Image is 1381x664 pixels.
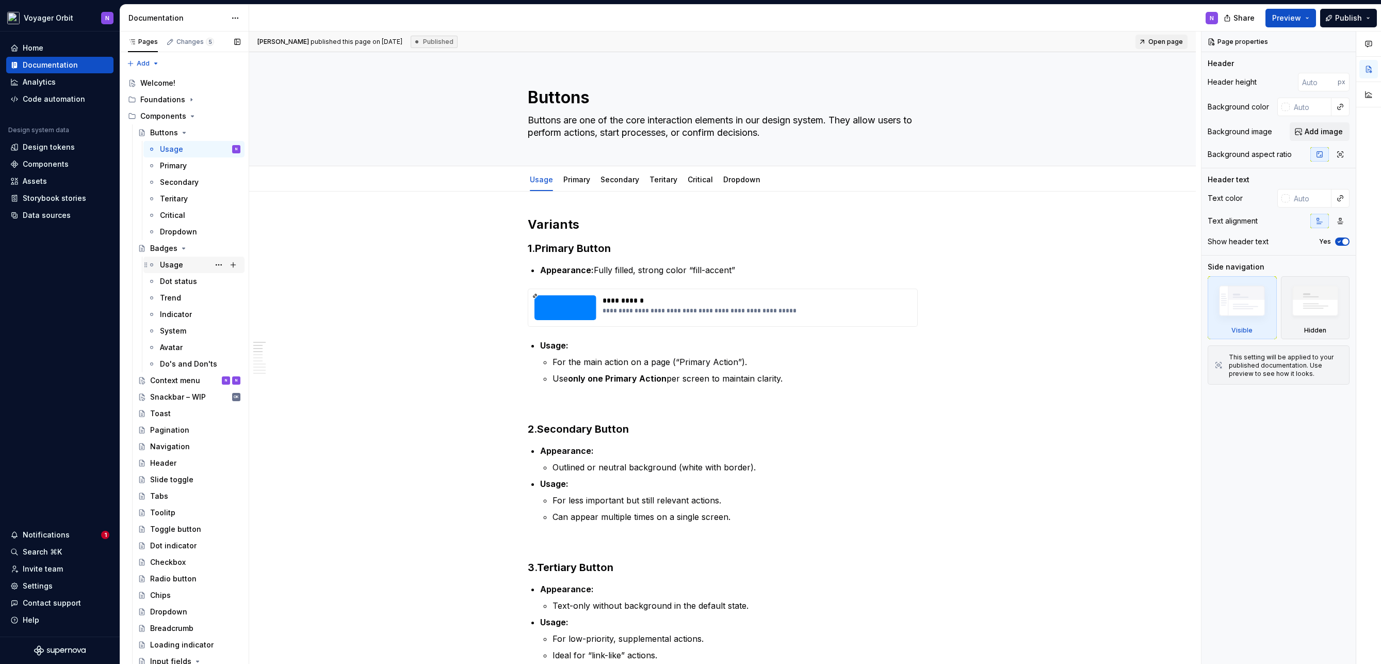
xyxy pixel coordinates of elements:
div: Hidden [1281,276,1350,339]
div: Hidden [1304,326,1326,335]
a: Teritary [649,175,677,184]
div: Header [1208,58,1234,69]
img: e5527c48-e7d1-4d25-8110-9641689f5e10.png [7,12,20,24]
button: Add [124,56,163,71]
p: For less important but still relevant actions. [553,494,918,507]
a: Critical [143,207,245,224]
div: Home [23,43,43,53]
span: Add [137,59,150,68]
span: published this page on [DATE] [257,38,402,46]
div: Tabs [150,491,168,501]
a: Secondary [600,175,639,184]
div: Notifications [23,530,70,540]
a: Usage [143,257,245,273]
a: Dropdown [143,224,245,240]
div: N [235,375,237,386]
a: Checkbox [134,554,245,571]
div: Background color [1208,102,1269,112]
div: Usage [526,168,557,190]
a: Loading indicator [134,637,245,653]
button: Notifications1 [6,527,113,543]
div: Text alignment [1208,216,1258,226]
div: Storybook stories [23,193,86,203]
div: Indicator [160,309,192,320]
div: Badges [150,243,177,254]
a: Settings [6,578,113,594]
div: Navigation [150,441,190,452]
strong: Appearance: [540,584,594,594]
div: Toast [150,408,171,419]
div: Background image [1208,127,1272,137]
button: Search ⌘K [6,544,113,560]
strong: Usage: [540,617,568,627]
p: Ideal for “link-like” actions. [553,649,918,661]
a: Primary [563,175,590,184]
button: Voyager OrbitN [2,7,118,29]
a: Dot status [143,273,245,290]
a: Pagination [134,422,245,438]
div: Help [23,615,39,625]
span: Publish [1335,13,1362,23]
strong: Tertiary Button [537,561,613,574]
strong: only one Primary Action [568,373,667,384]
a: Usage [530,175,553,184]
input: Auto [1290,189,1331,208]
div: Header height [1208,77,1257,87]
strong: Usage: [540,479,568,489]
div: Critical [684,168,717,190]
span: Share [1233,13,1255,23]
div: Documentation [23,60,78,70]
p: Text-only without background in the default state. [553,599,918,612]
div: Toolitp [150,508,175,518]
p: Can appear multiple times on a single screen. [553,511,918,523]
span: 1 [101,531,109,539]
div: N [105,14,109,22]
button: Share [1218,9,1261,27]
input: Auto [1298,73,1338,91]
a: Data sources [6,207,113,224]
a: Chips [134,587,245,604]
div: Context menu [150,375,200,386]
div: OK [234,392,239,402]
a: Primary [143,157,245,174]
a: Documentation [6,57,113,73]
div: Teritary [645,168,681,190]
a: Home [6,40,113,56]
div: Do's and Don'ts [160,359,217,369]
div: Components [140,111,186,121]
div: Foundations [140,94,185,105]
div: Assets [23,176,47,186]
strong: Primary Button [535,242,611,255]
div: Snackbar – WIP [150,392,206,402]
div: Design system data [8,126,69,134]
span: Add image [1305,127,1343,137]
strong: Secondary Button [537,423,629,435]
div: Pages [128,38,158,46]
div: Secondary [596,168,643,190]
div: Dot indicator [150,541,197,551]
strong: Usage: [540,340,568,351]
p: px [1338,78,1345,86]
p: For the main action on a page (“Primary Action”). [553,356,918,368]
button: Add image [1290,122,1350,141]
button: Contact support [6,595,113,611]
textarea: Buttons [526,85,916,110]
strong: Appearance: [540,265,594,275]
label: Yes [1319,238,1331,246]
div: Welcome! [140,78,175,88]
div: Header text [1208,175,1249,185]
div: Visible [1208,276,1277,339]
div: Foundations [124,91,245,108]
a: Secondary [143,174,245,191]
button: Publish [1320,9,1377,27]
a: Critical [688,175,713,184]
div: Critical [160,210,185,220]
div: N [225,375,227,386]
div: Dropdown [150,607,187,617]
a: Breadcrumb [134,620,245,637]
div: Breadcrumb [150,623,193,634]
a: Invite team [6,561,113,577]
div: Usage [160,144,183,154]
h3: 1. [528,241,918,256]
a: Dropdown [723,175,760,184]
